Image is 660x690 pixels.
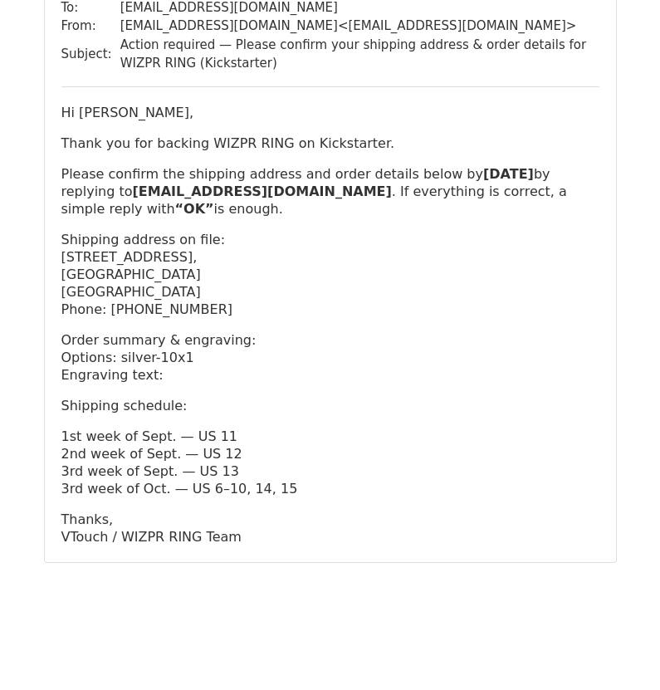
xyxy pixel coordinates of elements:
[61,480,599,497] p: 3rd week of Oct. — US 6–10, 14, 15
[61,331,599,384] p: Order summary & engraving: Options: silver-10x1 Engraving text:
[120,36,599,73] td: Action required — Please confirm your shipping address & order details for WIZPR RING (Kickstarter)
[61,135,599,152] p: Thank you for backing WIZPR RING on Kickstarter.
[577,610,660,690] iframe: Chat Widget
[133,184,392,199] a: [EMAIL_ADDRESS][DOMAIN_NAME]
[120,17,599,36] td: [EMAIL_ADDRESS][DOMAIN_NAME] < [EMAIL_ADDRESS][DOMAIN_NAME] >
[61,104,599,121] p: Hi [PERSON_NAME],
[175,201,214,217] strong: “OK”
[61,511,599,546] p: Thanks, VTouch / WIZPR RING Team
[61,445,599,462] p: 2nd week of Sept. — US 12
[61,231,599,318] p: Shipping address on file: [STREET_ADDRESS], [GEOGRAPHIC_DATA] [GEOGRAPHIC_DATA] Phone: [PHONE_NUM...
[577,610,660,690] div: 채팅 위젯
[483,166,534,182] strong: [DATE]
[61,428,599,445] p: 1st week of Sept. — US 11
[61,397,599,414] p: Shipping schedule:
[61,17,120,36] td: From:
[61,165,599,218] p: Please confirm the shipping address and order details below by by replying to . If everything is ...
[61,462,599,480] p: 3rd week of Sept. — US 13
[61,36,120,73] td: Subject:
